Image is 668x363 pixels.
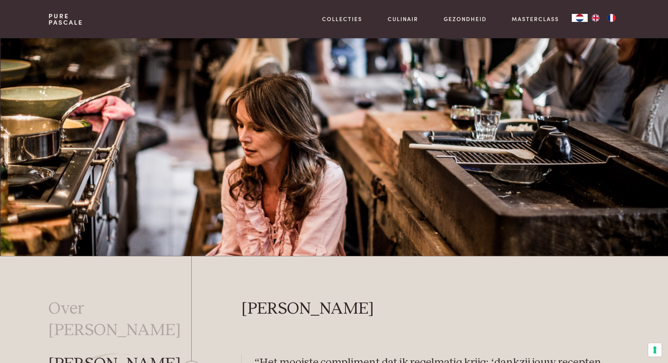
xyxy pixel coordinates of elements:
[588,14,619,22] ul: Language list
[588,14,604,22] a: EN
[604,14,619,22] a: FR
[572,14,588,22] div: Language
[512,15,559,23] a: Masterclass
[322,15,362,23] a: Collecties
[49,13,83,25] a: PurePascale
[49,299,191,341] a: Over [PERSON_NAME]
[444,15,487,23] a: Gezondheid
[241,299,619,320] h2: [PERSON_NAME]
[572,14,619,22] aside: Language selected: Nederlands
[648,343,662,357] button: Uw voorkeuren voor toestemming voor trackingtechnologieën
[572,14,588,22] a: NL
[388,15,418,23] a: Culinair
